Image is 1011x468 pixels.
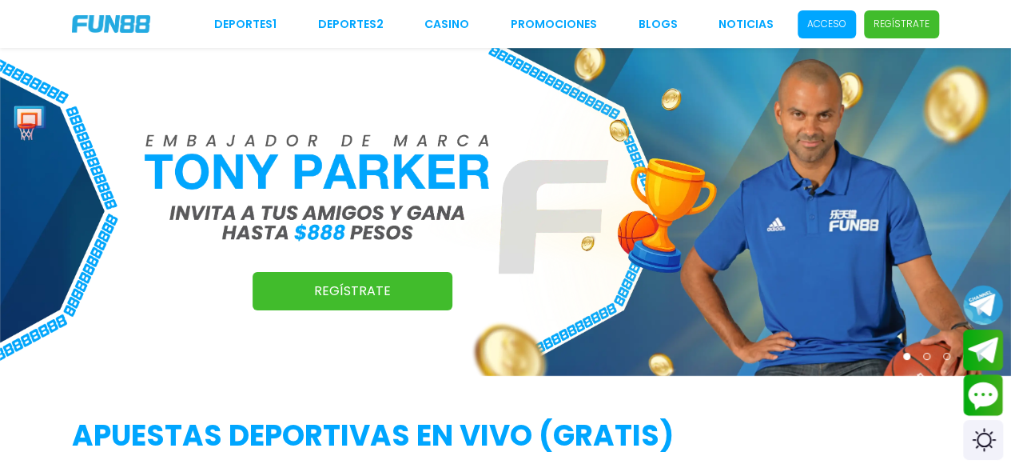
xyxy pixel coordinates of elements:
a: BLOGS [638,16,677,33]
p: Acceso [807,17,846,31]
a: Regístrate [253,272,452,310]
button: Contact customer service [963,374,1003,416]
button: Join telegram [963,330,1003,371]
div: Switch theme [963,420,1003,460]
a: Deportes2 [318,16,384,33]
a: Deportes1 [214,16,277,33]
a: CASINO [424,16,469,33]
p: Regístrate [874,17,929,31]
h2: APUESTAS DEPORTIVAS EN VIVO (gratis) [72,414,939,458]
a: Promociones [511,16,597,33]
a: NOTICIAS [718,16,774,33]
img: Company Logo [72,15,150,33]
button: Join telegram channel [963,284,1003,326]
